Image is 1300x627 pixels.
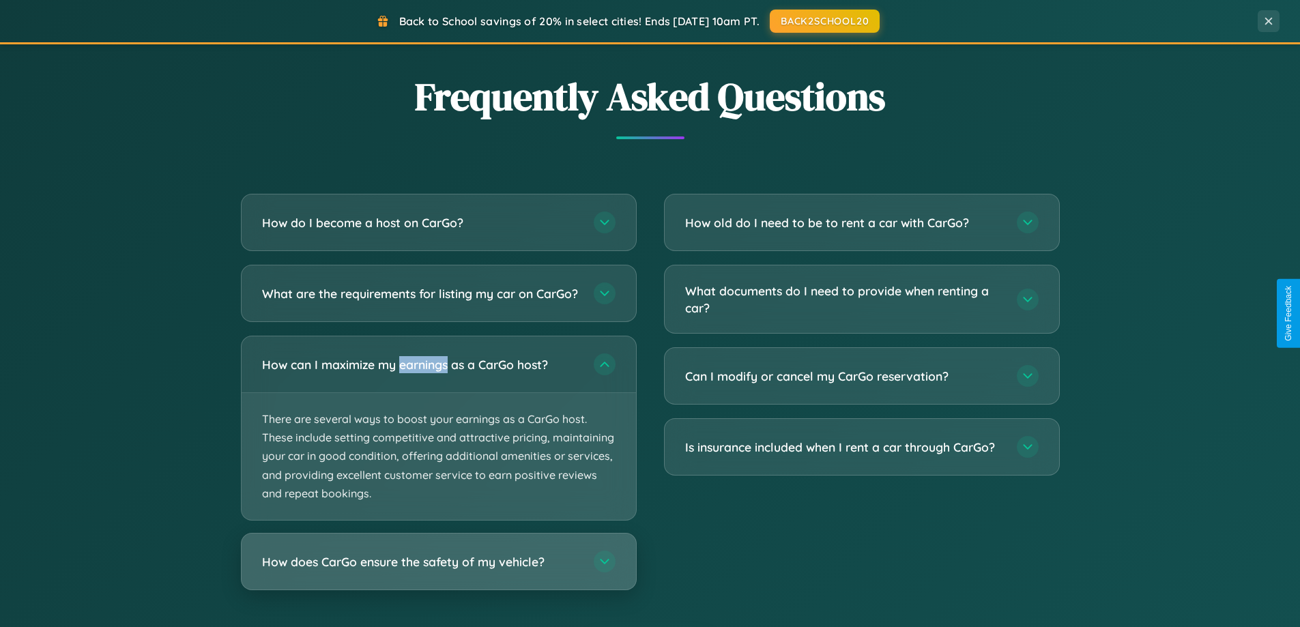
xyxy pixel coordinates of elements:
[685,282,1003,316] h3: What documents do I need to provide when renting a car?
[1284,286,1293,341] div: Give Feedback
[262,553,580,570] h3: How does CarGo ensure the safety of my vehicle?
[262,285,580,302] h3: What are the requirements for listing my car on CarGo?
[399,14,760,28] span: Back to School savings of 20% in select cities! Ends [DATE] 10am PT.
[241,70,1060,123] h2: Frequently Asked Questions
[262,356,580,373] h3: How can I maximize my earnings as a CarGo host?
[685,214,1003,231] h3: How old do I need to be to rent a car with CarGo?
[685,368,1003,385] h3: Can I modify or cancel my CarGo reservation?
[262,214,580,231] h3: How do I become a host on CarGo?
[770,10,880,33] button: BACK2SCHOOL20
[685,439,1003,456] h3: Is insurance included when I rent a car through CarGo?
[242,393,636,520] p: There are several ways to boost your earnings as a CarGo host. These include setting competitive ...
